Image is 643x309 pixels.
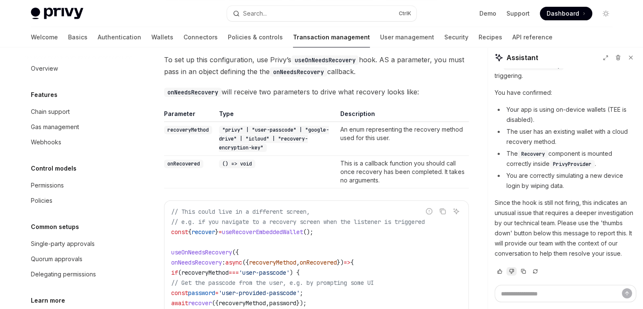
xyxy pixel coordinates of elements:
span: const [171,228,188,236]
button: Vote that response was not good [506,267,517,276]
span: ({ [242,259,249,266]
p: You have confirmed: [495,88,636,98]
a: Overview [24,61,132,76]
code: onNeedsRecovery [270,67,327,77]
a: Transaction management [293,27,370,47]
span: recoveryMethod [249,259,296,266]
span: PrivyProvider [553,161,591,168]
button: Copy chat response [518,267,528,276]
a: Chain support [24,104,132,119]
span: useOnNeedsRecovery [171,248,232,256]
a: Support [506,9,530,18]
span: recoveryMethod [181,269,229,276]
p: Since the hook is still not firing, this indicates an unusual issue that requires a deeper invest... [495,198,636,259]
a: Dashboard [540,7,592,20]
h5: Learn more [31,295,65,306]
a: Basics [68,27,88,47]
button: Report incorrect code [424,206,435,217]
div: Policies [31,196,52,206]
span: Recovery [521,151,545,157]
button: Send message [622,288,632,298]
a: Webhooks [24,135,132,150]
div: Chain support [31,107,70,117]
span: onRecovered [300,259,337,266]
a: Welcome [31,27,58,47]
span: ({ [232,248,239,256]
textarea: Ask a question... [495,285,636,303]
li: The component is mounted correctly inside . [495,149,636,169]
a: Demo [479,9,496,18]
a: Policies [24,193,132,208]
th: Parameter [164,110,216,122]
a: Quorum approvals [24,251,132,267]
a: API reference [512,27,553,47]
span: recover [192,228,215,236]
div: Webhooks [31,137,61,147]
code: recoveryMethod [164,126,212,134]
div: Delegating permissions [31,269,96,279]
button: Reload last chat [530,267,540,276]
button: Search...CtrlK [227,6,416,21]
h5: Control models [31,163,77,174]
a: Connectors [183,27,218,47]
div: Permissions [31,180,64,190]
code: useOnNeedsRecovery [291,55,359,65]
span: : [222,259,225,266]
span: ( [178,269,181,276]
span: // This could live in a different screen, [171,208,310,215]
span: will receive two parameters to drive what recovery looks like: [164,86,469,98]
span: , [296,259,300,266]
span: = [219,228,222,236]
span: Assistant [506,52,538,63]
code: "privy" | "user-passcode" | "google-drive" | "icloud" | "recovery-encryption-key" [219,126,329,152]
code: () => void [219,160,255,168]
div: Quorum approvals [31,254,82,264]
img: light logo [31,8,83,19]
span: === [229,269,239,276]
span: { [188,228,192,236]
span: { [350,259,354,266]
code: onNeedsRecovery [164,88,222,97]
span: if [171,269,178,276]
a: Delegating permissions [24,267,132,282]
div: Single-party approvals [31,239,95,249]
button: Copy the contents from the code block [437,206,448,217]
span: useRecoverEmbeddedWallet [222,228,303,236]
span: } [215,228,219,236]
li: You are correctly simulating a new device login by wiping data. [495,171,636,191]
button: Toggle dark mode [599,7,613,20]
td: An enum representing the recovery method used for this user. [337,122,468,156]
a: Recipes [479,27,502,47]
span: }) [337,259,344,266]
span: Dashboard [547,9,579,18]
code: onRecovered [164,160,203,168]
li: Your app is using on-device wallets (TEE is disabled). [495,105,636,125]
span: // e.g. if you navigate to a recovery screen when the listener is triggered [171,218,425,226]
div: Search... [243,8,267,19]
span: To set up this configuration, use Privy’s hook. AS a parameter, you must pass in an object defini... [164,54,469,77]
span: onNeedsRecovery [171,259,222,266]
a: Authentication [98,27,141,47]
span: Ctrl K [399,10,411,17]
h5: Features [31,90,57,100]
a: Gas management [24,119,132,135]
span: async [225,259,242,266]
span: => [344,259,350,266]
a: Permissions [24,178,132,193]
li: The user has an existing wallet with a cloud recovery method. [495,127,636,147]
a: Security [444,27,468,47]
div: Overview [31,63,58,74]
span: 'user-passcode' [239,269,290,276]
h5: Common setups [31,222,79,232]
a: User management [380,27,434,47]
th: Type [216,110,337,122]
a: Wallets [151,27,173,47]
a: Policies & controls [228,27,283,47]
div: Gas management [31,122,79,132]
td: This is a callback function you should call once recovery has been completed. It takes no arguments. [337,156,468,188]
span: (); [303,228,313,236]
button: Vote that response was good [495,267,505,276]
span: ) { [290,269,300,276]
a: Single-party approvals [24,236,132,251]
th: Description [337,110,468,122]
